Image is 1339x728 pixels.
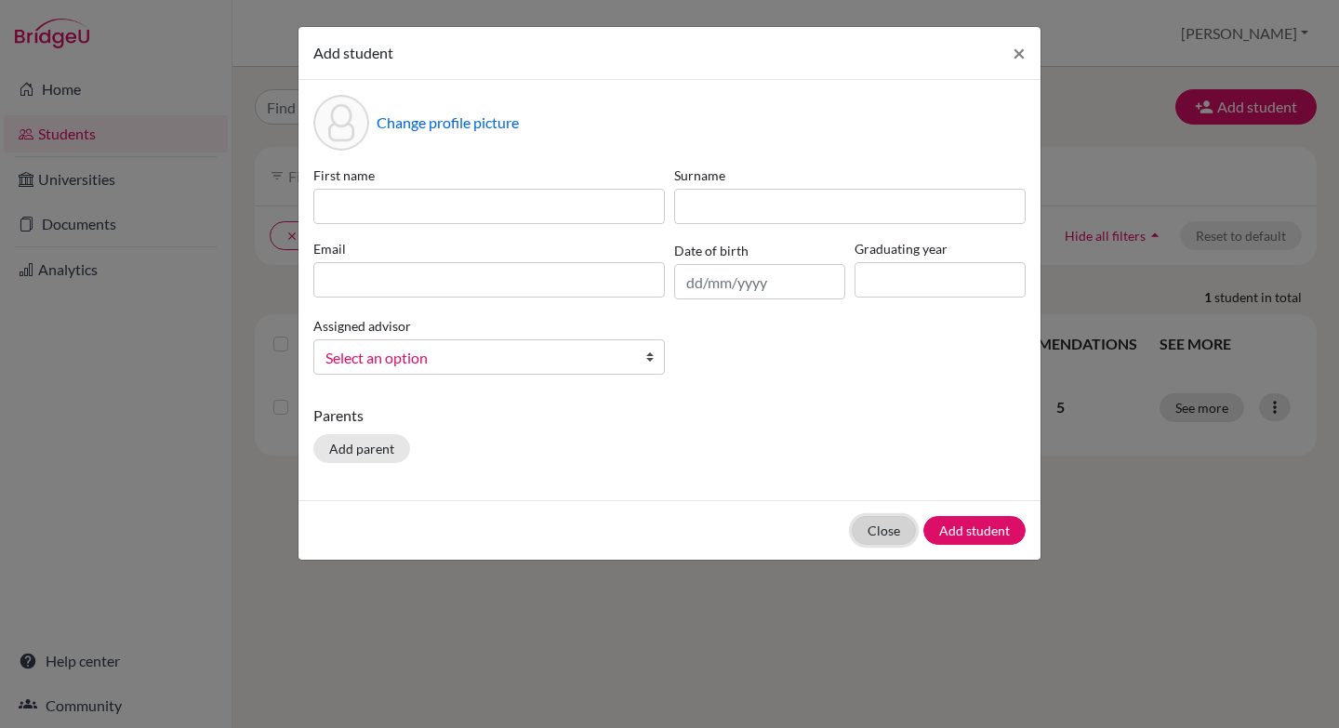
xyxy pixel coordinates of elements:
label: Email [313,239,665,258]
label: Graduating year [855,239,1026,258]
span: Select an option [325,346,629,370]
label: Date of birth [674,241,749,260]
button: Close [998,27,1041,79]
div: Profile picture [313,95,369,151]
button: Add parent [313,434,410,463]
button: Close [852,516,916,545]
label: Surname [674,165,1026,185]
button: Add student [923,516,1026,545]
span: × [1013,39,1026,66]
label: Assigned advisor [313,316,411,336]
p: Parents [313,404,1026,427]
input: dd/mm/yyyy [674,264,845,299]
label: First name [313,165,665,185]
span: Add student [313,44,393,61]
